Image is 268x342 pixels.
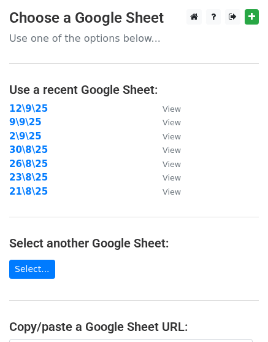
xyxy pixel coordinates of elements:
[150,117,181,128] a: View
[9,9,259,27] h3: Choose a Google Sheet
[9,172,48,183] a: 23\8\25
[163,146,181,155] small: View
[163,160,181,169] small: View
[163,187,181,196] small: View
[150,131,181,142] a: View
[9,260,55,279] a: Select...
[9,82,259,97] h4: Use a recent Google Sheet:
[9,186,48,197] a: 21\8\25
[9,144,48,155] a: 30\8\25
[163,104,181,114] small: View
[9,32,259,45] p: Use one of the options below...
[9,158,48,169] a: 26\8\25
[150,172,181,183] a: View
[9,131,42,142] a: 2\9\25
[163,173,181,182] small: View
[163,132,181,141] small: View
[9,236,259,251] h4: Select another Google Sheet:
[150,186,181,197] a: View
[150,103,181,114] a: View
[163,118,181,127] small: View
[9,103,48,114] a: 12\9\25
[150,144,181,155] a: View
[9,319,259,334] h4: Copy/paste a Google Sheet URL:
[9,117,42,128] a: 9\9\25
[150,158,181,169] a: View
